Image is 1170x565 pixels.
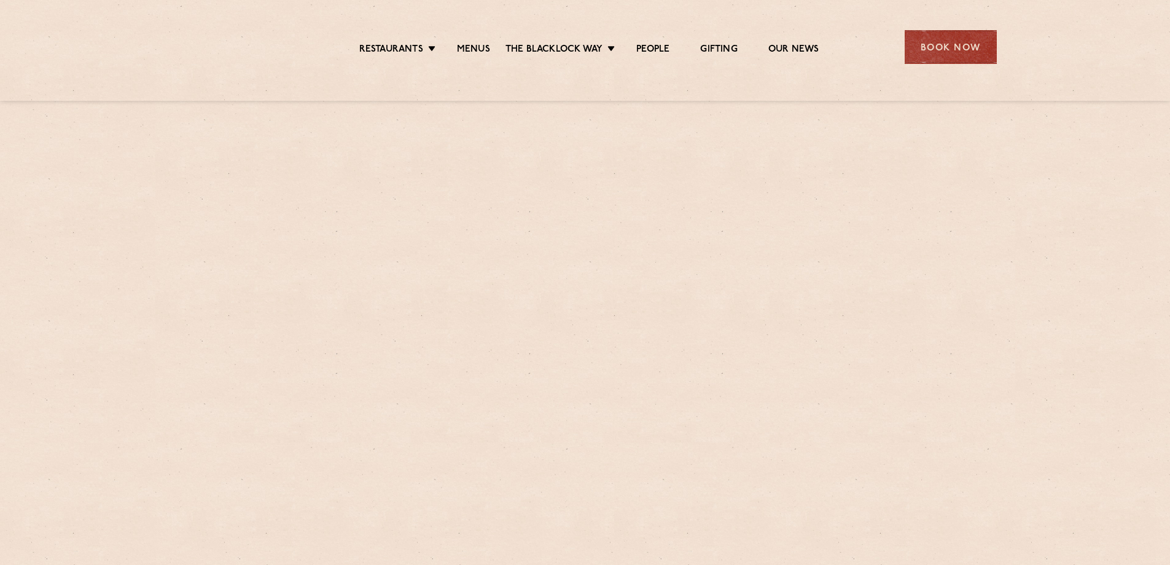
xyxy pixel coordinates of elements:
a: Restaurants [359,44,423,57]
a: Menus [457,44,490,57]
a: Gifting [700,44,737,57]
img: svg%3E [174,12,280,82]
div: Book Now [905,30,997,64]
a: The Blacklock Way [505,44,603,57]
a: People [636,44,669,57]
a: Our News [768,44,819,57]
